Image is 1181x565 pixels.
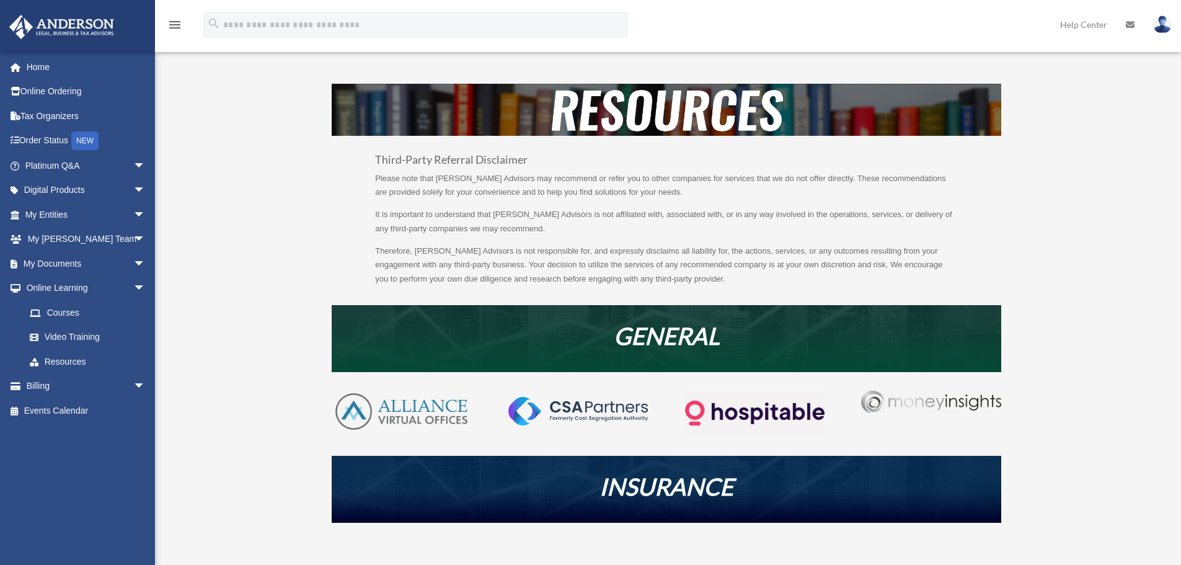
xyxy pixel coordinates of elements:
p: Therefore, [PERSON_NAME] Advisors is not responsible for, and expressly disclaims all liability f... [375,244,958,287]
a: Online Learningarrow_drop_down [9,276,164,301]
a: Video Training [17,325,164,350]
span: arrow_drop_down [133,227,158,252]
div: NEW [71,131,99,150]
i: menu [167,17,182,32]
img: AVO-logo-1-color [332,391,471,433]
p: It is important to understand that [PERSON_NAME] Advisors is not affiliated with, associated with... [375,208,958,244]
p: Please note that [PERSON_NAME] Advisors may recommend or refer you to other companies for service... [375,172,958,208]
span: arrow_drop_down [133,276,158,301]
i: search [207,17,221,30]
a: Tax Organizers [9,104,164,128]
a: Courses [17,300,164,325]
a: Order StatusNEW [9,128,164,154]
em: INSURANCE [599,472,733,500]
span: arrow_drop_down [133,374,158,399]
em: GENERAL [614,321,720,350]
img: User Pic [1153,16,1172,33]
img: CSA-partners-Formerly-Cost-Segregation-Authority [508,397,648,425]
a: My [PERSON_NAME] Teamarrow_drop_down [9,227,164,252]
img: resources-header [332,84,1001,136]
a: My Documentsarrow_drop_down [9,251,164,276]
img: Money-Insights-Logo-Silver NEW [861,391,1001,414]
a: Billingarrow_drop_down [9,374,164,399]
a: menu [167,22,182,32]
img: Logo-transparent-dark [685,391,825,436]
span: arrow_drop_down [133,202,158,228]
span: arrow_drop_down [133,251,158,277]
a: Online Ordering [9,79,164,104]
span: arrow_drop_down [133,178,158,203]
a: Events Calendar [9,398,164,423]
a: Home [9,55,164,79]
span: arrow_drop_down [133,153,158,179]
a: My Entitiesarrow_drop_down [9,202,164,227]
a: Platinum Q&Aarrow_drop_down [9,153,164,178]
a: Resources [17,349,158,374]
a: Digital Productsarrow_drop_down [9,178,164,203]
img: Anderson Advisors Platinum Portal [6,15,118,39]
h3: Third-Party Referral Disclaimer [375,154,958,172]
